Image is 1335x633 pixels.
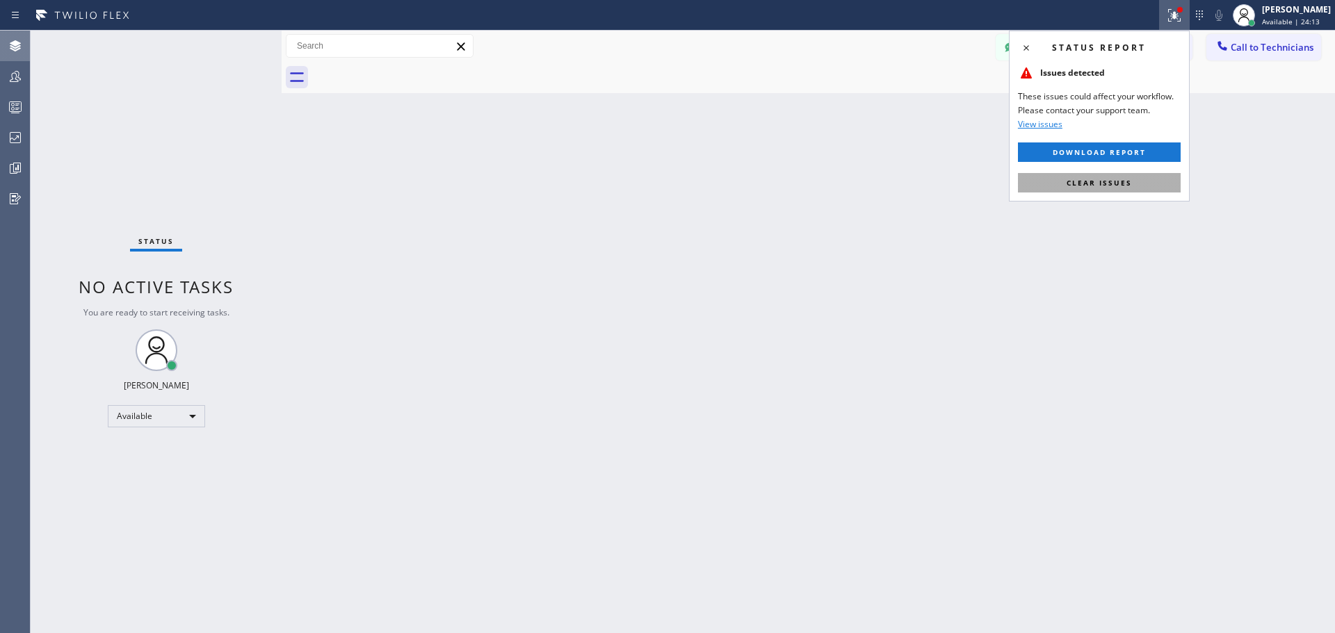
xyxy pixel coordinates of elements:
[1231,41,1313,54] span: Call to Technicians
[286,35,473,57] input: Search
[1206,34,1321,60] button: Call to Technicians
[83,306,229,318] span: You are ready to start receiving tasks.
[108,405,205,427] div: Available
[1262,3,1331,15] div: [PERSON_NAME]
[996,34,1072,60] button: Messages
[79,275,234,298] span: No active tasks
[138,236,174,246] span: Status
[1209,6,1229,25] button: Mute
[124,379,189,391] div: [PERSON_NAME]
[1262,17,1320,26] span: Available | 24:13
